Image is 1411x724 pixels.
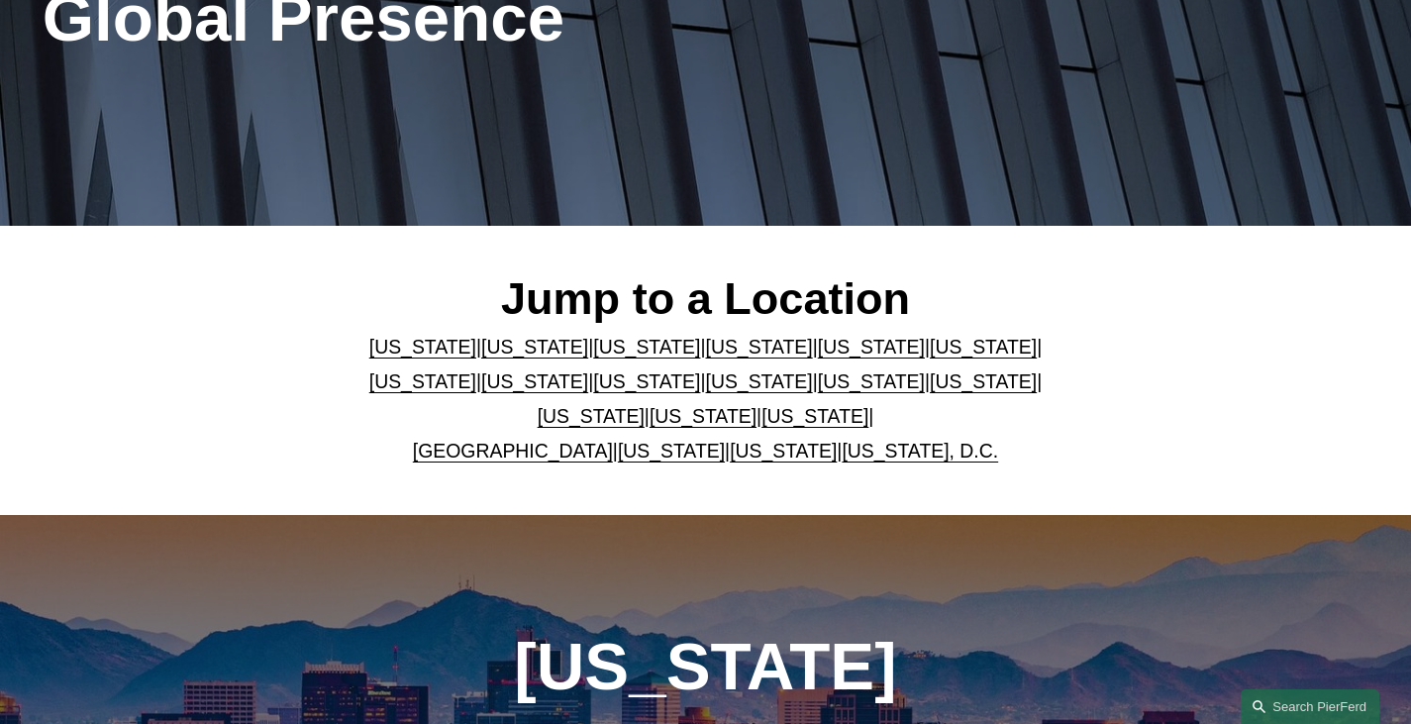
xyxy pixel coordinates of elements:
[818,336,925,358] a: [US_STATE]
[818,370,925,392] a: [US_STATE]
[481,336,588,358] a: [US_STATE]
[930,336,1037,358] a: [US_STATE]
[413,440,613,462] a: [GEOGRAPHIC_DATA]
[618,440,725,462] a: [US_STATE]
[650,405,756,427] a: [US_STATE]
[429,629,981,705] h1: [US_STATE]
[706,336,813,358] a: [US_STATE]
[538,405,645,427] a: [US_STATE]
[593,370,700,392] a: [US_STATE]
[930,370,1037,392] a: [US_STATE]
[593,336,700,358] a: [US_STATE]
[481,370,588,392] a: [US_STATE]
[319,272,1092,327] h2: Jump to a Location
[319,330,1092,468] p: | | | | | | | | | | | | | | | | | |
[730,440,837,462] a: [US_STATE]
[369,336,476,358] a: [US_STATE]
[842,440,998,462] a: [US_STATE], D.C.
[1241,689,1379,724] a: Search this site
[706,370,813,392] a: [US_STATE]
[761,405,868,427] a: [US_STATE]
[369,370,476,392] a: [US_STATE]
